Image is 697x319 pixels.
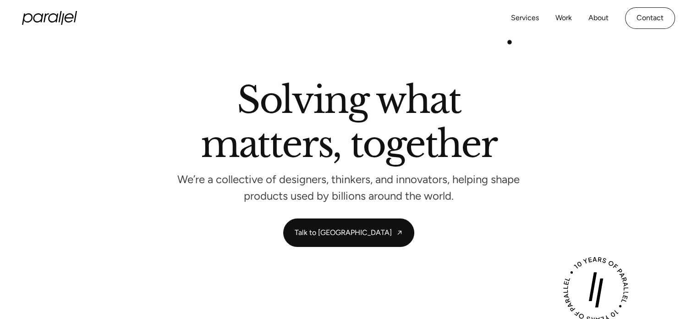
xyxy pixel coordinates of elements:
[555,11,572,25] a: Work
[22,11,77,25] a: home
[625,7,675,29] a: Contact
[177,176,521,200] p: We’re a collective of designers, thinkers, and innovators, helping shape products used by billion...
[201,82,497,166] h2: Solving what matters, together
[511,11,539,25] a: Services
[588,11,609,25] a: About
